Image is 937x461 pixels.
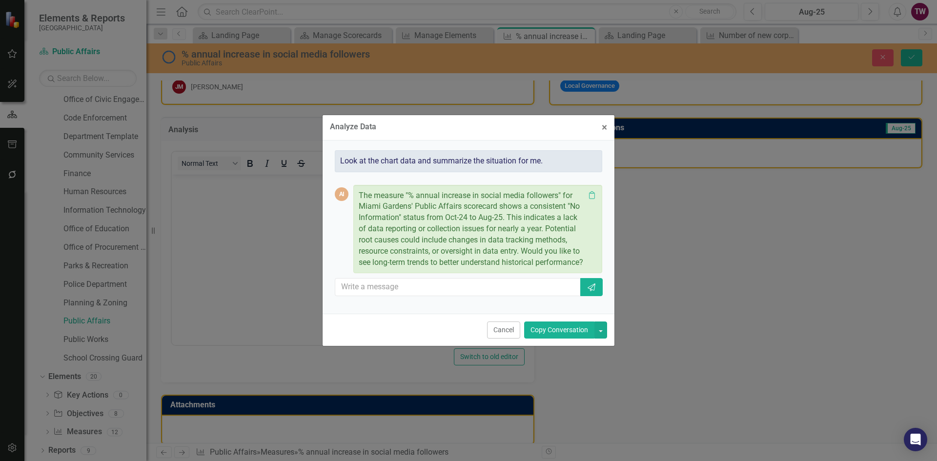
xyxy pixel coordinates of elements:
[904,428,927,451] div: Open Intercom Messenger
[335,187,348,201] div: AI
[359,190,585,268] p: The measure "% annual increase in social media followers" for Miami Gardens' Public Affairs score...
[602,121,607,133] span: ×
[335,150,602,172] div: Look at the chart data and summarize the situation for me.
[524,321,594,339] button: Copy Conversation
[487,321,520,339] button: Cancel
[335,278,581,296] input: Write a message
[330,122,376,131] div: Analyze Data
